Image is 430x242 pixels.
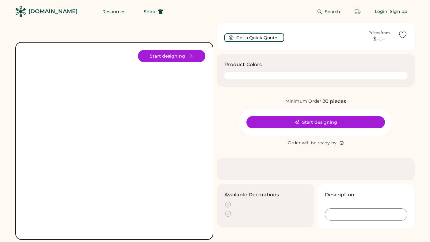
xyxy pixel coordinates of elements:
[368,30,390,35] div: Prices from
[246,116,385,128] button: Start designing
[224,61,262,68] h3: Product Colors
[285,98,322,104] div: Minimum Order:
[15,6,26,17] img: Rendered Logo - Screens
[224,33,284,42] button: Get a Quick Quote
[387,9,407,15] div: | Sign up
[322,98,346,105] div: 20 pieces
[95,6,133,18] button: Resources
[352,6,364,18] button: Retrieve an order
[136,6,171,18] button: Shop
[23,50,205,232] img: yH5BAEAAAAALAAAAAABAAEAAAIBRAA7
[310,6,348,18] button: Search
[224,191,279,199] h3: Available Decorations
[375,9,388,15] div: Login
[325,9,341,14] span: Search
[364,35,394,43] div: $--.--
[144,9,155,14] span: Shop
[325,191,354,199] h3: Description
[138,50,205,62] button: Start designing
[29,8,78,15] div: [DOMAIN_NAME]
[288,140,337,146] div: Order will be ready by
